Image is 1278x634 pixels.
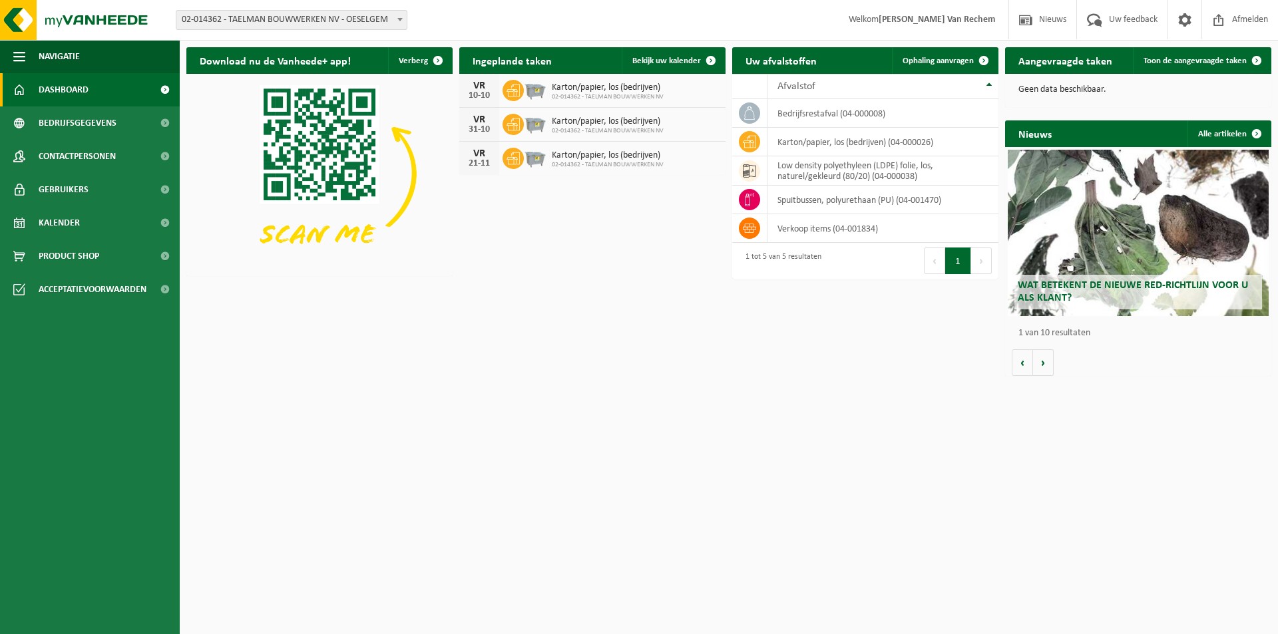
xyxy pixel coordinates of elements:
[39,173,89,206] span: Gebruikers
[1187,120,1270,147] a: Alle artikelen
[552,150,664,161] span: Karton/papier, los (bedrijven)
[552,93,664,101] span: 02-014362 - TAELMAN BOUWWERKEN NV
[1008,150,1269,316] a: Wat betekent de nieuwe RED-richtlijn voor u als klant?
[552,127,664,135] span: 02-014362 - TAELMAN BOUWWERKEN NV
[176,10,407,30] span: 02-014362 - TAELMAN BOUWWERKEN NV - OESELGEM
[39,273,146,306] span: Acceptatievoorwaarden
[971,247,992,274] button: Next
[632,57,701,65] span: Bekijk uw kalender
[466,159,493,168] div: 21-11
[39,106,116,140] span: Bedrijfsgegevens
[767,214,998,243] td: verkoop items (04-001834)
[622,47,724,74] a: Bekijk uw kalender
[186,47,364,73] h2: Download nu de Vanheede+ app!
[552,82,664,93] span: Karton/papier, los (bedrijven)
[552,161,664,169] span: 02-014362 - TAELMAN BOUWWERKEN NV
[524,146,546,168] img: WB-2500-GAL-GY-01
[732,47,830,73] h2: Uw afvalstoffen
[524,112,546,134] img: WB-2500-GAL-GY-01
[39,140,116,173] span: Contactpersonen
[879,15,995,25] strong: [PERSON_NAME] Van Rechem
[892,47,997,74] a: Ophaling aanvragen
[924,247,945,274] button: Previous
[767,128,998,156] td: karton/papier, los (bedrijven) (04-000026)
[1018,329,1265,338] p: 1 van 10 resultaten
[1133,47,1270,74] a: Toon de aangevraagde taken
[777,81,815,92] span: Afvalstof
[466,114,493,125] div: VR
[1005,47,1126,73] h2: Aangevraagde taken
[767,99,998,128] td: bedrijfsrestafval (04-000008)
[39,73,89,106] span: Dashboard
[524,78,546,100] img: WB-2500-GAL-GY-01
[466,148,493,159] div: VR
[739,246,821,275] div: 1 tot 5 van 5 resultaten
[903,57,974,65] span: Ophaling aanvragen
[176,11,407,29] span: 02-014362 - TAELMAN BOUWWERKEN NV - OESELGEM
[459,47,565,73] h2: Ingeplande taken
[399,57,428,65] span: Verberg
[552,116,664,127] span: Karton/papier, los (bedrijven)
[39,239,99,273] span: Product Shop
[466,80,493,91] div: VR
[466,91,493,100] div: 10-10
[945,247,971,274] button: 1
[1144,57,1247,65] span: Toon de aangevraagde taken
[1005,120,1065,146] h2: Nieuws
[39,40,80,73] span: Navigatie
[388,47,451,74] button: Verberg
[1012,349,1033,376] button: Vorige
[1018,85,1258,94] p: Geen data beschikbaar.
[39,206,80,239] span: Kalender
[186,74,453,273] img: Download de VHEPlus App
[1033,349,1054,376] button: Volgende
[1018,280,1248,303] span: Wat betekent de nieuwe RED-richtlijn voor u als klant?
[466,125,493,134] div: 31-10
[767,186,998,214] td: spuitbussen, polyurethaan (PU) (04-001470)
[767,156,998,186] td: low density polyethyleen (LDPE) folie, los, naturel/gekleurd (80/20) (04-000038)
